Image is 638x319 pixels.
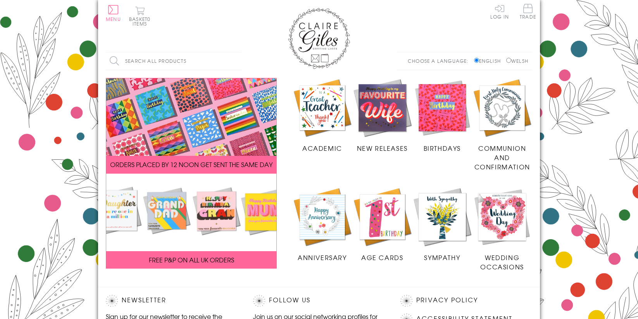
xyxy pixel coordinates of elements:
[424,143,461,153] span: Birthdays
[352,187,412,262] a: Age Cards
[490,4,509,19] a: Log In
[506,57,528,64] label: Welsh
[506,58,511,63] input: Welsh
[106,52,241,70] input: Search all products
[292,187,352,262] a: Anniversary
[474,143,530,171] span: Communion and Confirmation
[149,255,234,264] span: FREE P&P ON ALL UK ORDERS
[472,78,532,172] a: Communion and Confirmation
[234,52,241,70] input: Search
[474,57,505,64] label: English
[302,143,342,153] span: Academic
[298,253,347,262] span: Anniversary
[480,253,524,271] span: Wedding Occasions
[416,295,478,305] a: Privacy Policy
[412,187,472,262] a: Sympathy
[352,78,412,153] a: New Releases
[357,143,408,153] span: New Releases
[474,58,479,63] input: English
[412,78,472,153] a: Birthdays
[408,57,472,64] p: Choose a language:
[520,4,536,21] a: Trade
[106,5,121,21] button: Menu
[129,6,150,26] button: Basket0 items
[520,4,536,19] span: Trade
[292,78,352,153] a: Academic
[424,253,460,262] span: Sympathy
[110,160,272,169] span: ORDERS PLACED BY 12 NOON GET SENT THE SAME DAY
[106,295,238,307] h2: Newsletter
[472,187,532,271] a: Wedding Occasions
[288,8,350,69] img: Claire Giles Greetings Cards
[361,253,403,262] span: Age Cards
[106,16,121,22] span: Menu
[253,295,385,307] h2: Follow Us
[133,16,150,27] span: 0 items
